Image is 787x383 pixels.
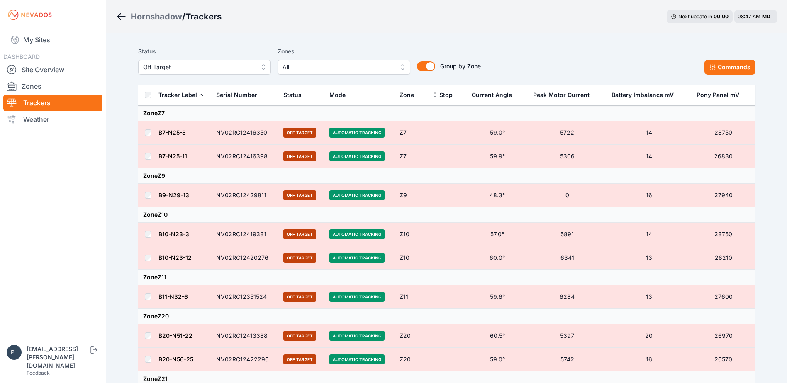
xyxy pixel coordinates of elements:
[467,285,528,309] td: 59.6°
[27,345,89,370] div: [EMAIL_ADDRESS][PERSON_NAME][DOMAIN_NAME]
[467,223,528,246] td: 57.0°
[467,145,528,168] td: 59.9°
[533,85,596,105] button: Peak Motor Current
[158,254,192,261] a: B10-N23-12
[395,145,428,168] td: Z7
[158,293,188,300] a: B11-N32-6
[211,184,279,207] td: NV02RC12429811
[467,324,528,348] td: 60.5°
[158,91,197,99] div: Tracker Label
[467,348,528,371] td: 59.0°
[433,85,459,105] button: E-Stop
[528,121,607,145] td: 5722
[138,46,271,56] label: Status
[329,190,385,200] span: Automatic Tracking
[697,91,739,99] div: Pony Panel mV
[692,246,755,270] td: 28210
[395,121,428,145] td: Z7
[7,8,53,22] img: Nevados
[211,246,279,270] td: NV02RC12420276
[692,285,755,309] td: 27600
[283,292,316,302] span: Off Target
[143,62,254,72] span: Off Target
[607,145,691,168] td: 14
[612,91,674,99] div: Battery Imbalance mV
[607,324,691,348] td: 20
[3,30,102,50] a: My Sites
[211,121,279,145] td: NV02RC12416350
[607,348,691,371] td: 16
[138,106,755,121] td: Zone Z7
[395,246,428,270] td: Z10
[283,85,308,105] button: Status
[607,184,691,207] td: 16
[329,253,385,263] span: Automatic Tracking
[116,6,222,27] nav: Breadcrumb
[692,348,755,371] td: 26570
[3,95,102,111] a: Trackers
[138,207,755,223] td: Zone Z10
[400,85,421,105] button: Zone
[738,13,760,19] span: 08:47 AM
[692,145,755,168] td: 26830
[131,11,182,22] a: Hornshadow
[440,63,481,70] span: Group by Zone
[329,229,385,239] span: Automatic Tracking
[158,332,192,339] a: B20-N51-22
[607,223,691,246] td: 14
[528,184,607,207] td: 0
[138,168,755,184] td: Zone Z9
[185,11,222,22] h3: Trackers
[278,60,410,75] button: All
[395,324,428,348] td: Z20
[528,285,607,309] td: 6284
[138,270,755,285] td: Zone Z11
[329,151,385,161] span: Automatic Tracking
[607,285,691,309] td: 13
[182,11,185,22] span: /
[433,91,453,99] div: E-Stop
[395,348,428,371] td: Z20
[158,356,193,363] a: B20-N56-25
[678,13,712,19] span: Next update in
[607,121,691,145] td: 14
[472,85,519,105] button: Current Angle
[528,348,607,371] td: 5742
[762,13,774,19] span: MDT
[329,331,385,341] span: Automatic Tracking
[283,62,394,72] span: All
[329,91,346,99] div: Mode
[607,246,691,270] td: 13
[395,184,428,207] td: Z9
[158,230,189,238] a: B10-N23-3
[211,348,279,371] td: NV02RC12422296
[692,223,755,246] td: 28750
[400,91,414,99] div: Zone
[278,46,410,56] label: Zones
[158,85,204,105] button: Tracker Label
[692,121,755,145] td: 28750
[216,85,264,105] button: Serial Number
[467,121,528,145] td: 59.0°
[3,111,102,128] a: Weather
[216,91,257,99] div: Serial Number
[692,184,755,207] td: 27940
[211,285,279,309] td: NV02RC12351524
[3,53,40,60] span: DASHBOARD
[528,246,607,270] td: 6341
[283,229,316,239] span: Off Target
[158,191,189,199] a: B9-N29-13
[211,145,279,168] td: NV02RC12416398
[211,223,279,246] td: NV02RC12419381
[697,85,746,105] button: Pony Panel mV
[158,129,186,136] a: B7-N25-8
[283,331,316,341] span: Off Target
[283,128,316,138] span: Off Target
[528,324,607,348] td: 5397
[283,253,316,263] span: Off Target
[395,285,428,309] td: Z11
[329,128,385,138] span: Automatic Tracking
[692,324,755,348] td: 26970
[283,354,316,364] span: Off Target
[283,151,316,161] span: Off Target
